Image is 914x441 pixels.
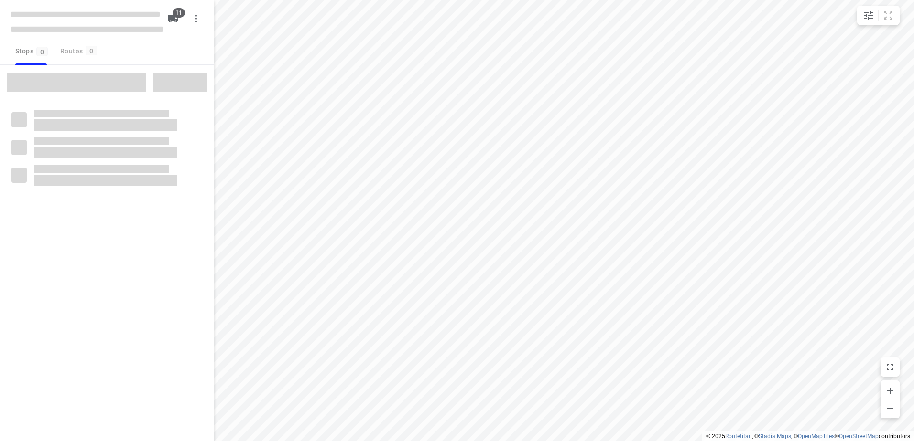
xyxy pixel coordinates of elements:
[759,433,791,440] a: Stadia Maps
[857,6,900,25] div: small contained button group
[839,433,879,440] a: OpenStreetMap
[798,433,835,440] a: OpenMapTiles
[706,433,910,440] li: © 2025 , © , © © contributors
[725,433,752,440] a: Routetitan
[859,6,878,25] button: Map settings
